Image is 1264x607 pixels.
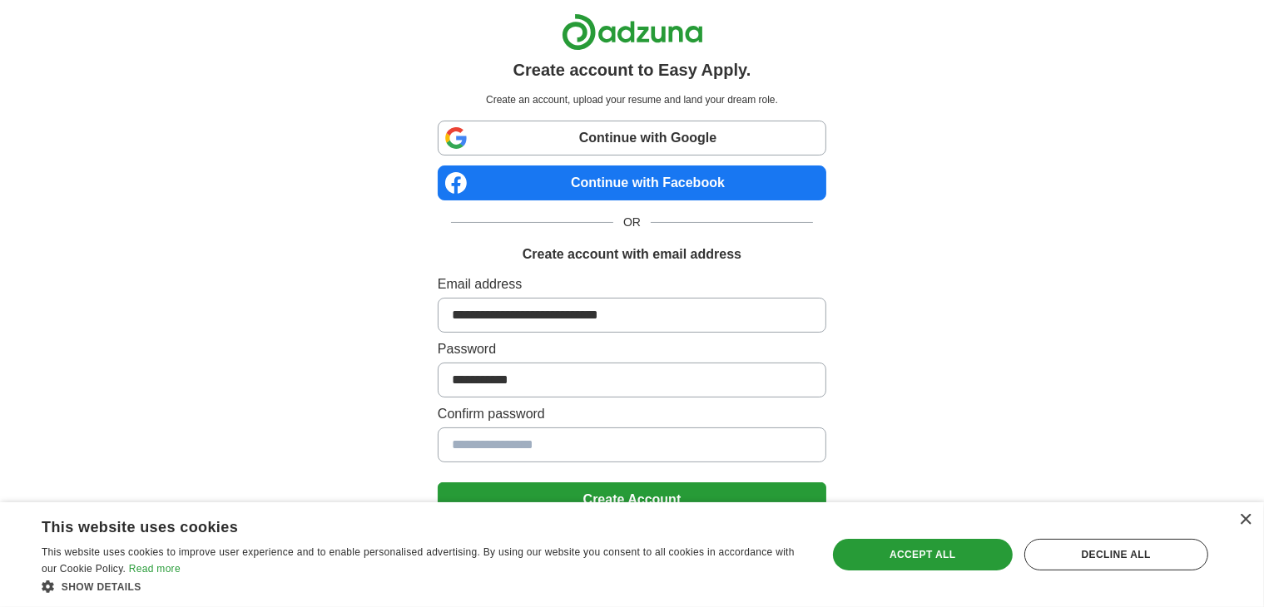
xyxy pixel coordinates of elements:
a: Continue with Facebook [438,165,826,200]
h1: Create account to Easy Apply. [513,57,751,82]
span: This website uses cookies to improve user experience and to enable personalised advertising. By u... [42,546,795,575]
a: Continue with Google [438,121,826,155]
button: Create Account [438,482,826,517]
div: Accept all [833,539,1013,570]
label: Confirm password [438,404,826,424]
span: OR [613,214,651,231]
label: Password [438,339,826,359]
span: Show details [62,581,141,593]
label: Email address [438,274,826,294]
div: Show details [42,578,804,595]
div: This website uses cookies [42,512,762,537]
a: Read more, opens a new window [129,563,181,575]
div: Decline all [1024,539,1208,570]
img: Adzuna logo [562,13,703,51]
h1: Create account with email address [523,244,741,264]
div: Close [1239,514,1252,526]
p: Create an account, upload your resume and land your dream role. [441,92,823,107]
